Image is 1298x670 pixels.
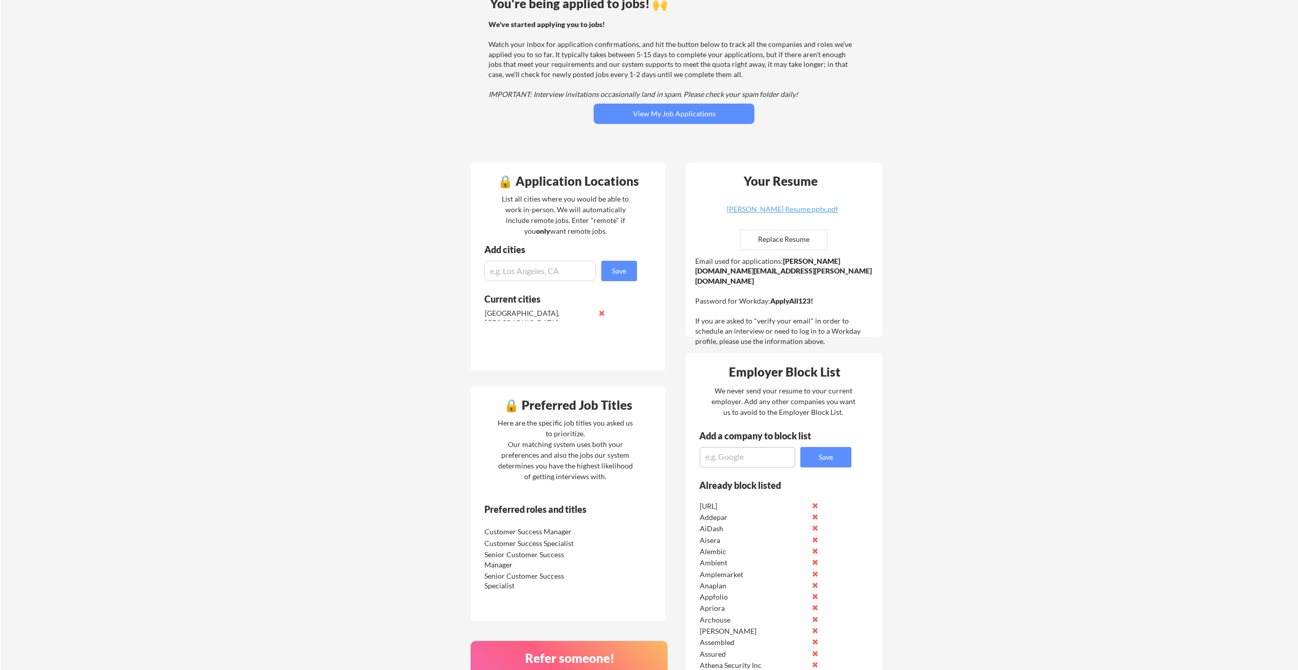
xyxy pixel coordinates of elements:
div: Here are the specific job titles you asked us to prioritize. Our matching system uses both your p... [495,417,635,482]
div: [PERSON_NAME] Resume.pptx.pdf [722,206,843,213]
div: Customer Success Specialist [484,538,592,549]
div: 🔒 Preferred Job Titles [473,399,663,411]
div: Amplemarket [700,569,807,580]
div: Current cities [484,294,626,304]
div: Assured [700,649,807,659]
button: Save [601,261,637,281]
div: Anaplan [700,581,807,591]
div: Already block listed [699,481,838,490]
div: AiDash [700,524,807,534]
div: Email used for applications: Password for Workday: If you are asked to "verify your email" in ord... [695,256,875,346]
div: List all cities where you would be able to work in-person. We will automatically include remote j... [495,193,635,236]
strong: [PERSON_NAME][DOMAIN_NAME][EMAIL_ADDRESS][PERSON_NAME][DOMAIN_NAME] [695,257,872,285]
div: Assembled [700,637,807,648]
button: View My Job Applications [594,104,754,124]
div: Aisera [700,535,807,545]
strong: We've started applying you to jobs! [488,20,605,29]
div: Archouse [700,615,807,625]
div: Apriora [700,603,807,613]
div: Refer someone! [475,652,665,664]
div: Senior Customer Success Manager [484,550,592,569]
a: [PERSON_NAME] Resume.pptx.pdf [722,206,843,221]
div: Ambient [700,558,807,568]
div: Watch your inbox for application confirmations, and hit the button below to track all the compani... [488,19,856,100]
div: Preferred roles and titles [484,505,623,514]
strong: ApplyAll123! [770,296,813,305]
div: [GEOGRAPHIC_DATA], [GEOGRAPHIC_DATA] [485,308,593,328]
div: Add a company to block list [699,431,827,440]
div: Addepar [700,512,807,523]
div: [URL] [700,501,807,511]
div: We never send your resume to your current employer. Add any other companies you want us to avoid ... [711,385,856,417]
strong: only [536,227,550,235]
div: Your Resume [730,175,831,187]
div: Add cities [484,245,640,254]
div: Senior Customer Success Specialist [484,571,592,591]
em: IMPORTANT: Interview invitations occasionally land in spam. Please check your spam folder daily! [488,90,798,98]
div: [PERSON_NAME] [700,626,807,636]
div: 🔒 Application Locations [473,175,663,187]
div: Alembic [700,547,807,557]
div: Employer Block List [690,366,879,378]
div: Customer Success Manager [484,527,592,537]
button: Save [800,447,851,467]
input: e.g. Los Angeles, CA [484,261,596,281]
div: Appfolio [700,592,807,602]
